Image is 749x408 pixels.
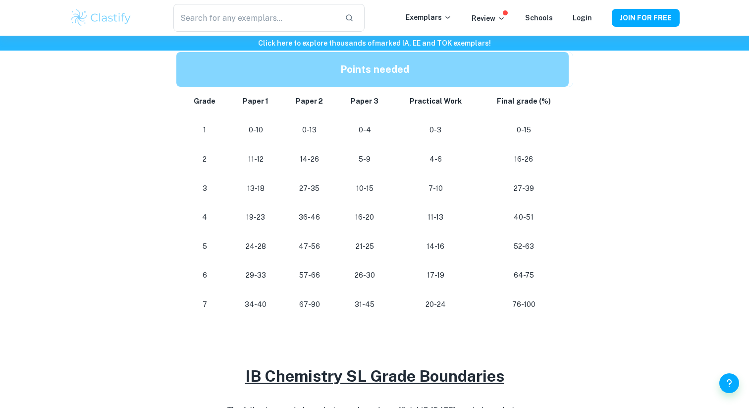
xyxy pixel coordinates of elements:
p: 19-23 [237,211,274,224]
p: 21-25 [345,240,384,253]
button: Help and Feedback [719,373,739,393]
p: 3 [188,182,221,195]
p: 17-19 [400,269,471,282]
strong: Paper 1 [243,97,268,105]
u: IB Chemistry SL Grade Boundaries [245,367,504,385]
p: 5 [188,240,221,253]
p: 13-18 [237,182,274,195]
p: 0-10 [237,123,274,137]
p: 0-13 [290,123,329,137]
p: 27-35 [290,182,329,195]
p: 0-15 [486,123,561,137]
p: 64-75 [486,269,561,282]
p: 67-90 [290,298,329,311]
p: 11-12 [237,153,274,166]
button: JOIN FOR FREE [612,9,680,27]
p: 2 [188,153,221,166]
strong: Paper 2 [296,97,323,105]
p: 36-46 [290,211,329,224]
p: 26-30 [345,269,384,282]
p: 76-100 [486,298,561,311]
p: 57-66 [290,269,329,282]
p: 20-24 [400,298,471,311]
strong: Practical Work [410,97,462,105]
input: Search for any exemplars... [173,4,337,32]
p: 16-26 [486,153,561,166]
p: 14-16 [400,240,471,253]
p: 34-40 [237,298,274,311]
p: 52-63 [486,240,561,253]
p: 24-28 [237,240,274,253]
p: 47-56 [290,240,329,253]
p: 5-9 [345,153,384,166]
a: Schools [525,14,553,22]
strong: Grade [194,97,215,105]
p: 7 [188,298,221,311]
p: 40-51 [486,211,561,224]
p: 14-26 [290,153,329,166]
h6: Click here to explore thousands of marked IA, EE and TOK exemplars ! [2,38,747,49]
p: 7-10 [400,182,471,195]
img: Clastify logo [69,8,132,28]
p: 29-33 [237,269,274,282]
p: 1 [188,123,221,137]
strong: Final grade (%) [497,97,551,105]
strong: Points needed [340,63,409,75]
p: 10-15 [345,182,384,195]
p: 16-20 [345,211,384,224]
p: Review [472,13,505,24]
p: 0-4 [345,123,384,137]
p: 0-3 [400,123,471,137]
p: 31-45 [345,298,384,311]
p: 4 [188,211,221,224]
strong: Paper 3 [351,97,378,105]
p: 27-39 [486,182,561,195]
p: Exemplars [406,12,452,23]
p: 6 [188,269,221,282]
p: 4-6 [400,153,471,166]
p: 11-13 [400,211,471,224]
a: Login [573,14,592,22]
